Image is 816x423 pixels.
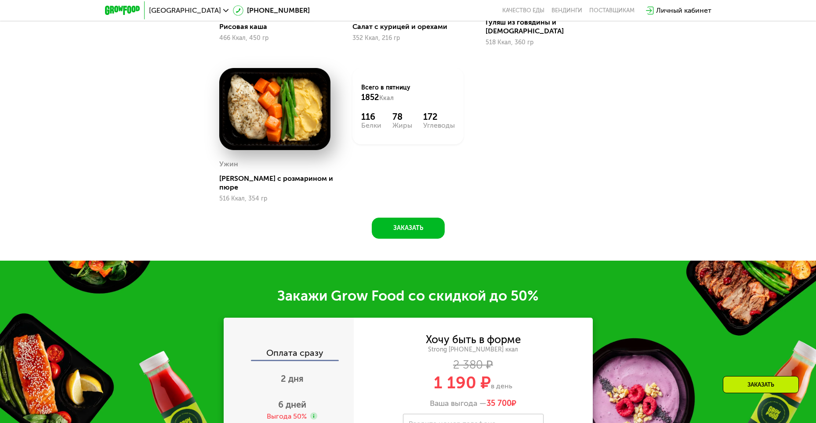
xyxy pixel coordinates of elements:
a: [PHONE_NUMBER] [233,5,310,16]
a: Вендинги [551,7,582,14]
div: 2 380 ₽ [354,360,593,370]
span: 1852 [361,93,379,102]
div: 172 [423,111,455,122]
div: 516 Ккал, 354 гр [219,195,330,202]
div: Белки [361,122,381,129]
div: 352 Ккал, 216 гр [352,35,464,42]
div: Ужин [219,158,238,171]
div: Жиры [392,122,412,129]
div: Заказать [723,376,799,393]
div: 78 [392,111,412,122]
div: [PERSON_NAME] с розмарином и пюре [219,174,337,192]
span: 35 700 [486,398,511,408]
div: Оплата сразу [225,348,354,360]
div: Гуляш из говядины и [DEMOGRAPHIC_DATA] [486,18,604,36]
div: поставщикам [589,7,635,14]
span: ₽ [486,399,516,409]
div: Личный кабинет [656,5,711,16]
a: Качество еды [502,7,544,14]
div: Strong [PHONE_NUMBER] ккал [354,346,593,354]
span: [GEOGRAPHIC_DATA] [149,7,221,14]
div: Ваша выгода — [354,399,593,409]
div: 116 [361,111,381,122]
div: Всего в пятницу [361,83,455,103]
div: 466 Ккал, 450 гр [219,35,330,42]
button: Заказать [372,218,445,239]
span: Ккал [379,94,394,102]
div: Выгода 50% [267,412,307,421]
div: Рисовая каша [219,22,337,31]
span: 1 190 ₽ [434,373,491,393]
div: Хочу быть в форме [426,335,521,344]
span: 6 дней [278,399,306,410]
div: 518 Ккал, 360 гр [486,39,597,46]
div: Салат с курицей и орехами [352,22,471,31]
div: Углеводы [423,122,455,129]
span: 2 дня [281,373,304,384]
span: в день [491,382,512,390]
